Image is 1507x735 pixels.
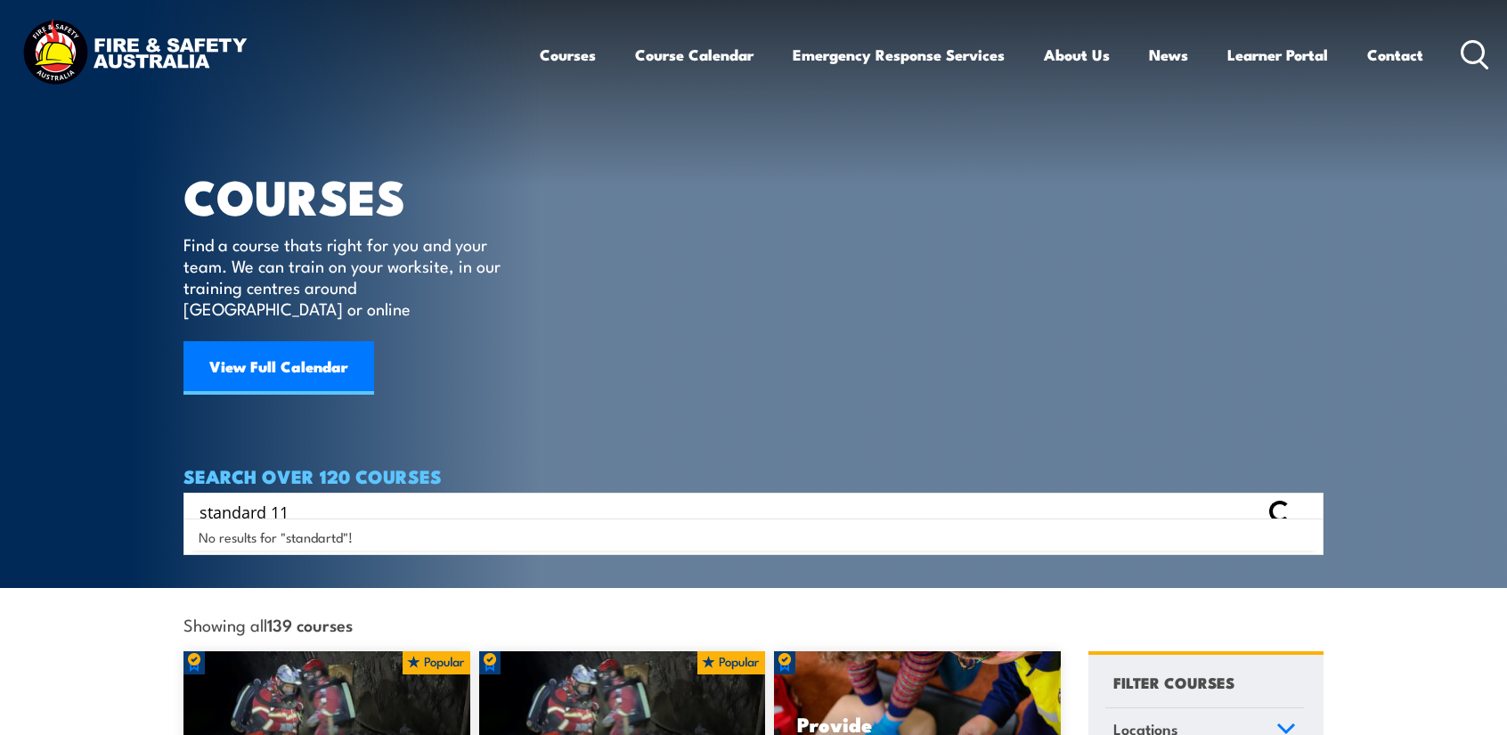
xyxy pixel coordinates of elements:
h4: FILTER COURSES [1113,670,1234,694]
a: About Us [1044,31,1110,78]
p: Find a course thats right for you and your team. We can train on your worksite, in our training c... [183,233,509,319]
form: Search form [203,499,1263,524]
a: Learner Portal [1227,31,1328,78]
a: Course Calendar [635,31,753,78]
button: Search magnifier button [1292,499,1317,524]
h4: SEARCH OVER 120 COURSES [183,466,1324,486]
a: Courses [540,31,596,78]
a: View Full Calendar [183,341,374,395]
strong: 139 courses [267,612,353,636]
a: News [1149,31,1188,78]
span: Showing all [183,615,353,633]
h1: COURSES [183,175,526,216]
input: Search input [200,498,1259,525]
a: Emergency Response Services [793,31,1005,78]
a: Contact [1367,31,1423,78]
span: No results for "standartd"! [199,528,353,545]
